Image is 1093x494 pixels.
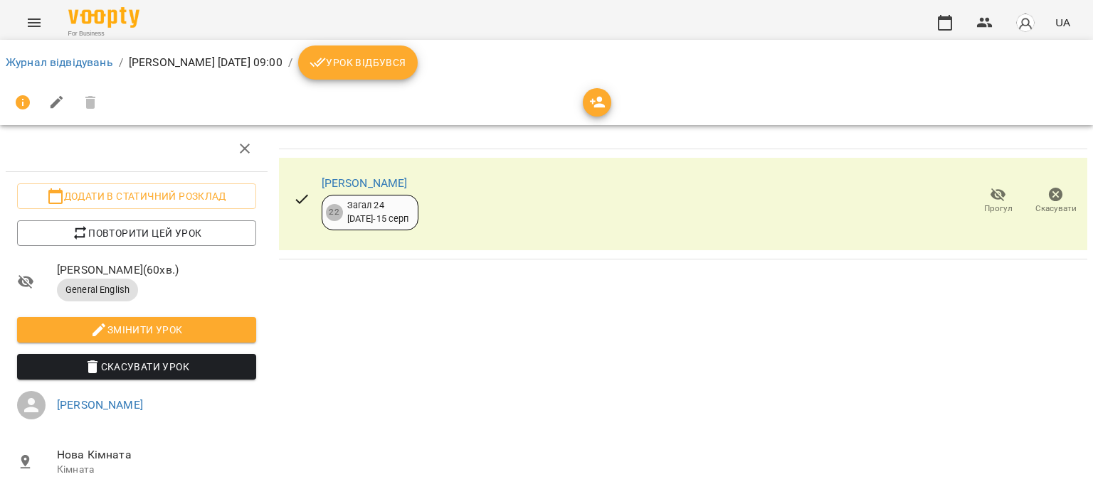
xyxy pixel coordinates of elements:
[6,55,113,69] a: Журнал відвідувань
[310,54,406,71] span: Урок відбувся
[322,176,408,190] a: [PERSON_NAME]
[984,203,1013,215] span: Прогул
[17,6,51,40] button: Menu
[288,54,292,71] li: /
[57,262,256,279] span: [PERSON_NAME] ( 60 хв. )
[28,188,245,205] span: Додати в статичний розклад
[1050,9,1076,36] button: UA
[17,317,256,343] button: Змінити урок
[969,181,1027,221] button: Прогул
[17,220,256,246] button: Повторити цей урок
[57,463,256,477] p: Кімната
[1027,181,1084,221] button: Скасувати
[1055,15,1070,30] span: UA
[17,354,256,380] button: Скасувати Урок
[1015,13,1035,33] img: avatar_s.png
[129,54,283,71] p: [PERSON_NAME] [DATE] 09:00
[326,204,343,221] div: 22
[119,54,123,71] li: /
[298,45,418,80] button: Урок відбувся
[6,45,1087,80] nav: breadcrumb
[28,358,245,375] span: Скасувати Урок
[1035,203,1077,215] span: Скасувати
[17,183,256,209] button: Додати в статичний розклад
[68,7,139,28] img: Voopty Logo
[57,284,138,296] span: General English
[347,199,409,225] div: Загал 24 [DATE] - 15 серп
[28,321,245,338] span: Змінити урок
[68,29,139,38] span: For Business
[57,398,143,412] a: [PERSON_NAME]
[28,225,245,242] span: Повторити цей урок
[57,446,256,463] span: Нова Кімната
